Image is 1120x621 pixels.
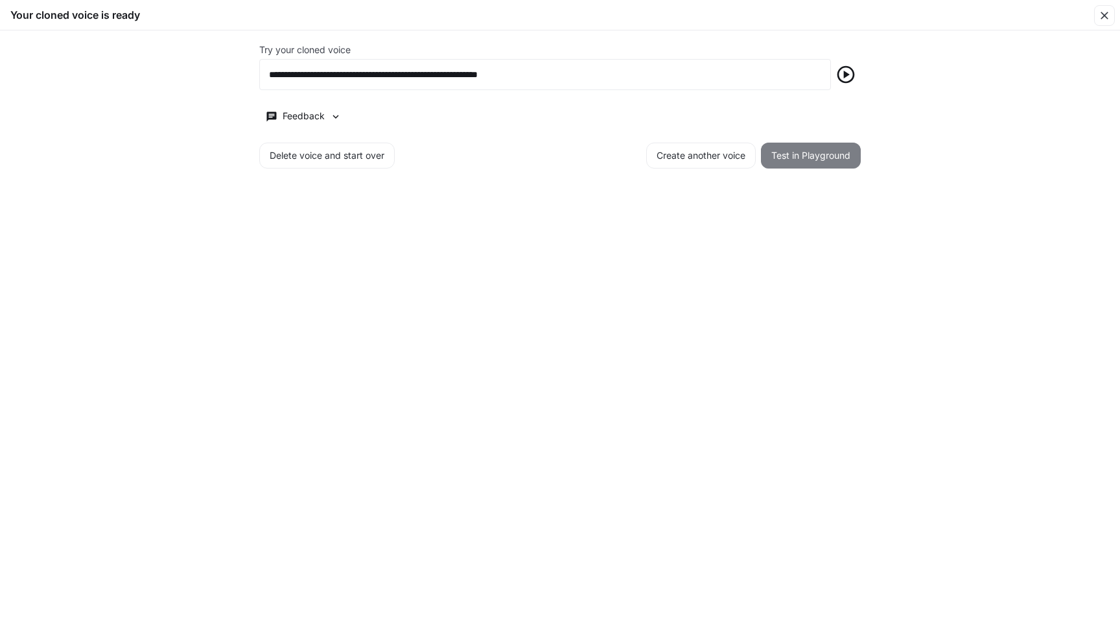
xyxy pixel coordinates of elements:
[259,106,347,127] button: Feedback
[10,8,140,22] h5: Your cloned voice is ready
[259,143,395,169] button: Delete voice and start over
[761,143,861,169] button: Test in Playground
[259,45,351,54] p: Try your cloned voice
[646,143,756,169] button: Create another voice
